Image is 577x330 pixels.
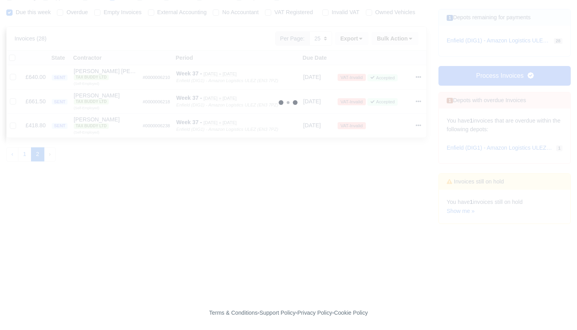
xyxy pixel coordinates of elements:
[65,308,512,317] div: - - -
[209,310,257,316] a: Terms & Conditions
[259,310,296,316] a: Support Policy
[334,310,368,316] a: Cookie Policy
[298,310,332,316] a: Privacy Policy
[538,292,577,330] iframe: Chat Widget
